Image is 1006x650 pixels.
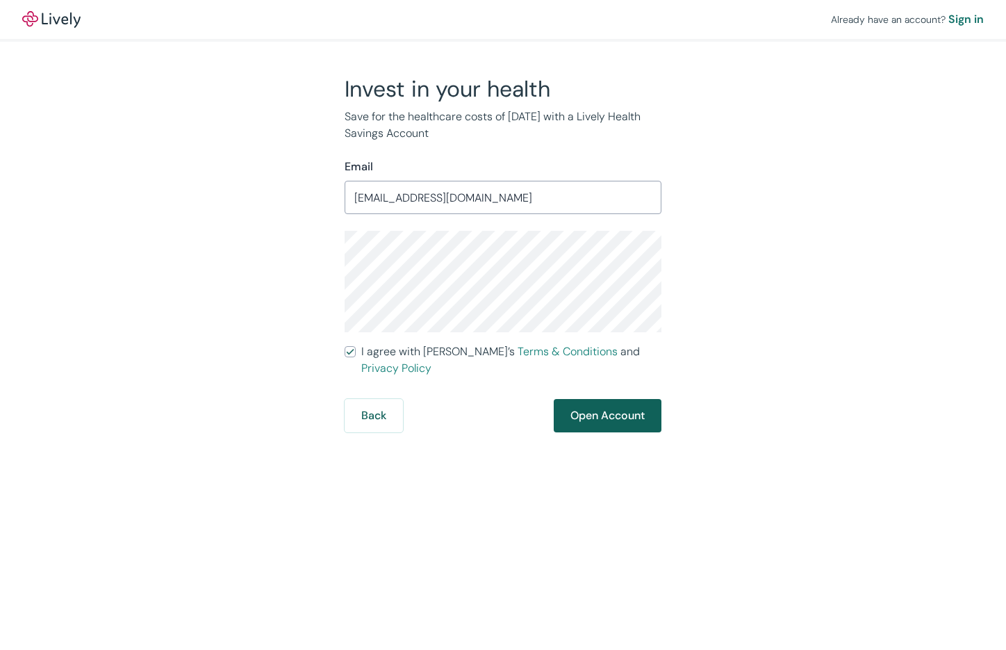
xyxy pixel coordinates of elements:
a: Sign in [948,11,984,28]
a: Privacy Policy [361,361,431,375]
button: Open Account [554,399,661,432]
a: Terms & Conditions [518,344,618,359]
a: LivelyLively [22,11,81,28]
div: Already have an account? [831,11,984,28]
span: I agree with [PERSON_NAME]’s and [361,343,661,377]
h2: Invest in your health [345,75,661,103]
label: Email [345,159,373,175]
button: Back [345,399,403,432]
p: Save for the healthcare costs of [DATE] with a Lively Health Savings Account [345,108,661,142]
img: Lively [22,11,81,28]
